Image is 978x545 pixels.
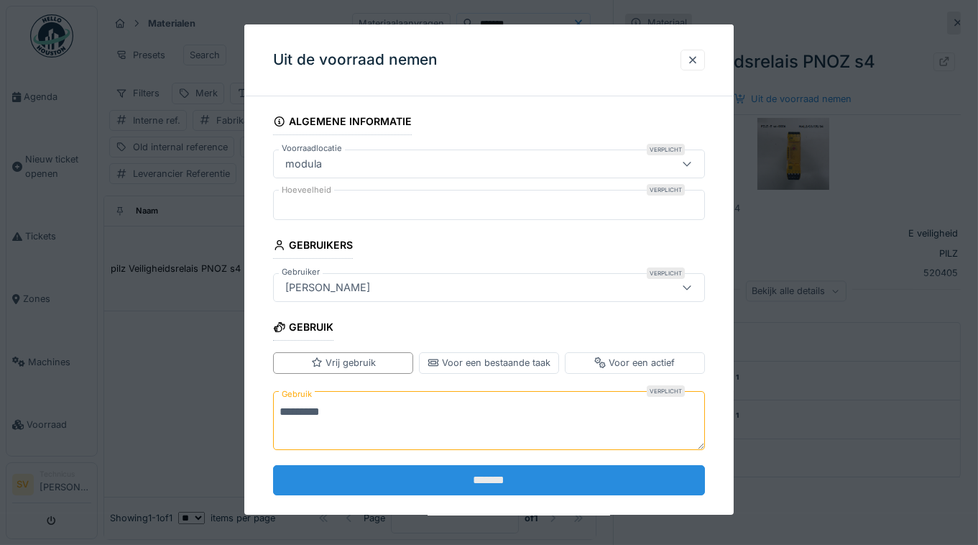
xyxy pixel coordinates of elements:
div: Voor een actief [594,356,675,370]
div: Verplicht [647,184,685,196]
div: Voor een bestaande taak [428,356,550,370]
div: Gebruikers [273,234,353,259]
div: modula [280,156,328,172]
div: Verplicht [647,267,685,279]
div: Verplicht [647,144,685,155]
label: Gebruiker [279,266,323,278]
label: Hoeveelheid [279,184,334,196]
div: [PERSON_NAME] [280,280,376,296]
div: Vrij gebruik [311,356,376,370]
label: Gebruik [279,385,315,403]
div: Verplicht [647,385,685,397]
label: Voorraadlocatie [279,142,345,155]
div: Algemene informatie [273,111,412,135]
div: Gebruik [273,316,333,341]
h3: Uit de voorraad nemen [273,51,438,69]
